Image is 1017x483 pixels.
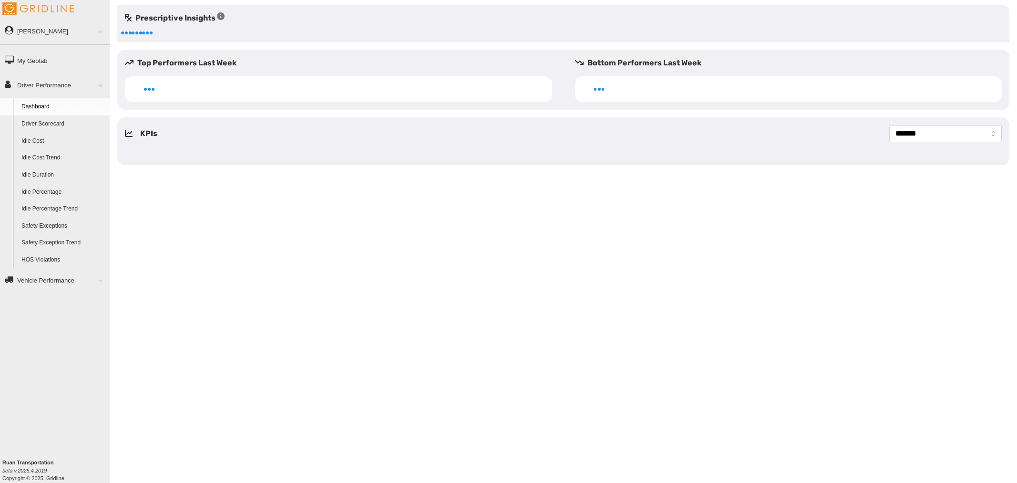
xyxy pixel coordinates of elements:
h5: Prescriptive Insights [125,12,225,24]
h5: Top Performers Last Week [125,57,560,69]
a: HOS Violations [17,252,110,269]
div: Copyright © 2025, Gridline [2,459,110,482]
a: Idle Cost [17,133,110,150]
a: Idle Percentage [17,184,110,201]
h5: Bottom Performers Last Week [575,57,1010,69]
a: Driver Scorecard [17,115,110,133]
a: Safety Exceptions [17,218,110,235]
img: Gridline [2,2,74,15]
a: Idle Cost Trend [17,149,110,167]
a: Idle Percentage Trend [17,200,110,218]
i: beta v.2025.4.2019 [2,468,47,473]
a: Safety Exception Trend [17,234,110,252]
h5: KPIs [140,128,157,139]
a: Idle Duration [17,167,110,184]
a: Dashboard [17,98,110,115]
b: Ruan Transportation [2,460,54,465]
